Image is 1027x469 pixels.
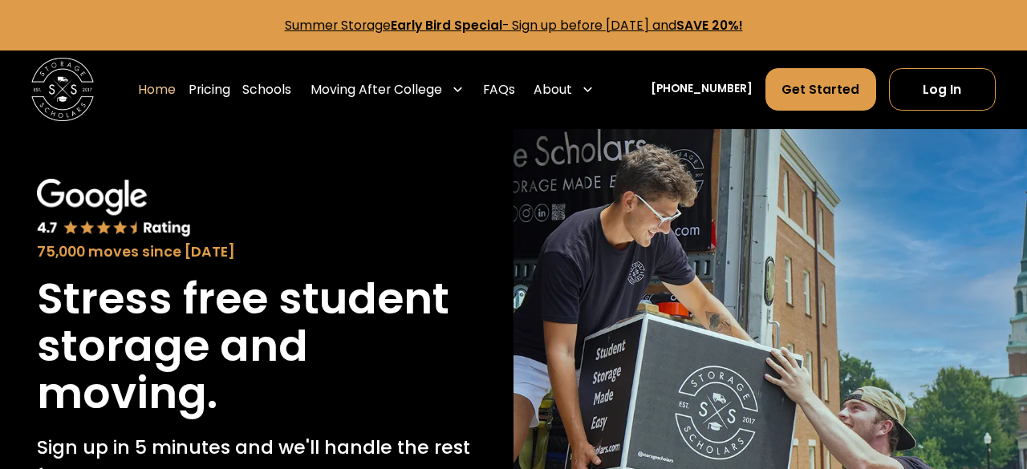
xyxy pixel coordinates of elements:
[37,241,477,262] div: 75,000 moves since [DATE]
[189,67,230,111] a: Pricing
[31,58,94,120] img: Storage Scholars main logo
[651,81,753,98] a: [PHONE_NUMBER]
[534,80,572,99] div: About
[37,275,477,418] h1: Stress free student storage and moving.
[765,68,876,111] a: Get Started
[138,67,176,111] a: Home
[889,68,996,111] a: Log In
[285,17,743,34] a: Summer StorageEarly Bird Special- Sign up before [DATE] andSAVE 20%!
[311,80,442,99] div: Moving After College
[676,17,743,34] strong: SAVE 20%!
[242,67,291,111] a: Schools
[391,17,502,34] strong: Early Bird Special
[483,67,515,111] a: FAQs
[37,179,191,237] img: Google 4.7 star rating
